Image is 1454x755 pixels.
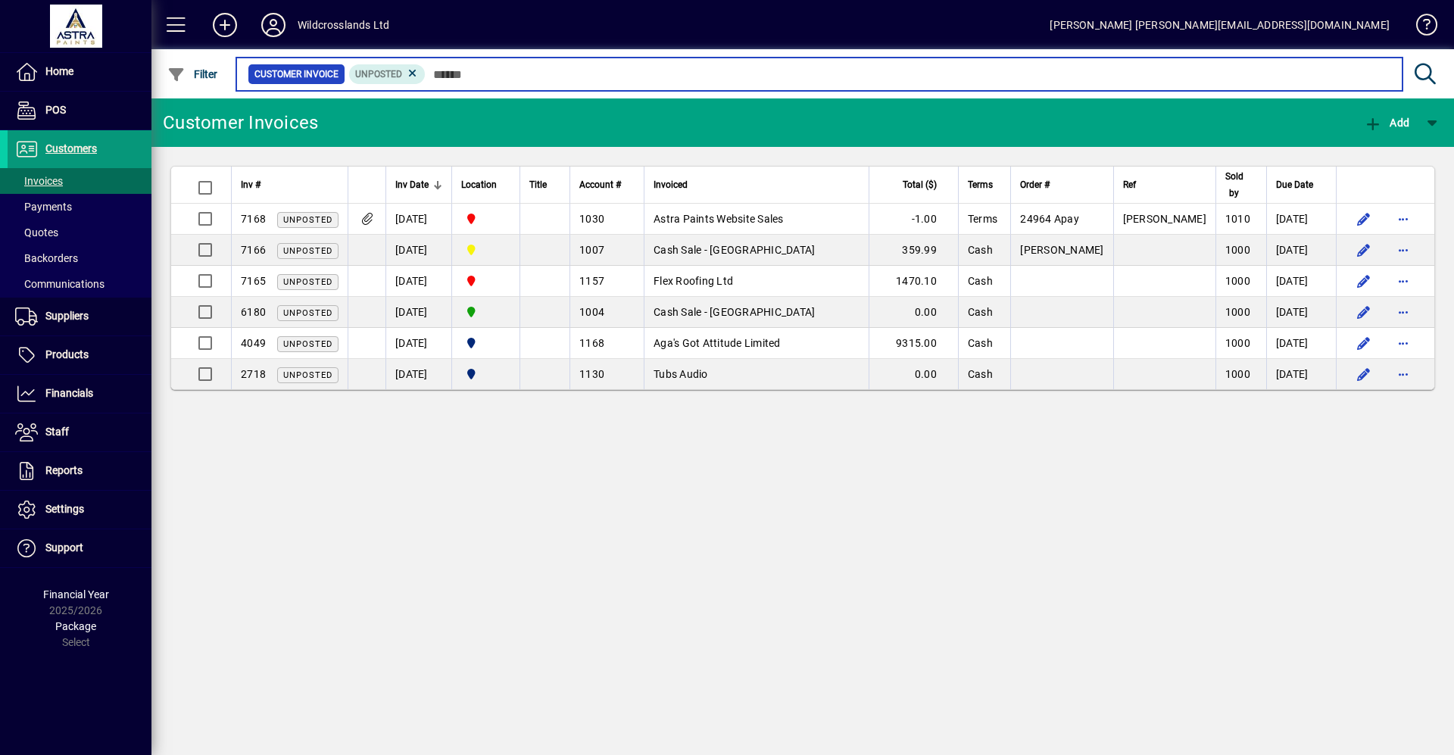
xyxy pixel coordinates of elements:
td: [DATE] [1266,297,1336,328]
div: Inv # [241,176,339,193]
span: Package [55,620,96,632]
div: Customer Invoices [163,111,318,135]
span: Panmure [461,366,510,382]
td: 359.99 [869,235,958,266]
button: Add [201,11,249,39]
td: 1470.10 [869,266,958,297]
span: 1130 [579,368,604,380]
td: [DATE] [1266,328,1336,359]
span: Backorders [15,252,78,264]
span: Communications [15,278,105,290]
span: Unposted [283,370,332,380]
span: Financial Year [43,588,109,601]
button: More options [1391,207,1415,231]
span: 1030 [579,213,604,225]
span: Home [45,65,73,77]
div: [PERSON_NAME] [PERSON_NAME][EMAIL_ADDRESS][DOMAIN_NAME] [1050,13,1390,37]
div: Invoiced [654,176,860,193]
span: Unposted [283,246,332,256]
span: Cash [968,306,993,318]
span: Cash [968,275,993,287]
span: Quotes [15,226,58,239]
span: Location [461,176,497,193]
button: Edit [1352,300,1376,324]
span: Inv # [241,176,261,193]
a: Knowledge Base [1405,3,1435,52]
button: More options [1391,300,1415,324]
button: Edit [1352,207,1376,231]
div: Due Date [1276,176,1327,193]
span: Products [45,348,89,360]
a: Settings [8,491,151,529]
span: Cash [968,244,993,256]
td: [DATE] [1266,359,1336,389]
span: 24964 Apay [1020,213,1079,225]
td: [DATE] [1266,266,1336,297]
span: Account # [579,176,621,193]
span: 1168 [579,337,604,349]
button: More options [1391,362,1415,386]
span: 1000 [1225,306,1250,318]
div: Wildcrosslands Ltd [298,13,389,37]
span: [PERSON_NAME] [1123,213,1206,225]
span: Astra Paints Website Sales [654,213,784,225]
span: Suppliers [45,310,89,322]
button: More options [1391,331,1415,355]
span: 6180 [241,306,266,318]
a: Backorders [8,245,151,271]
div: Inv Date [395,176,442,193]
span: 7168 [241,213,266,225]
a: Communications [8,271,151,297]
span: Ref [1123,176,1136,193]
div: Ref [1123,176,1206,193]
span: 1000 [1225,368,1250,380]
span: Unposted [283,308,332,318]
span: Payments [15,201,72,213]
div: Total ($) [878,176,950,193]
a: Quotes [8,220,151,245]
button: More options [1391,238,1415,262]
td: 0.00 [869,359,958,389]
a: Reports [8,452,151,490]
span: Unposted [283,339,332,349]
span: Cash [968,337,993,349]
td: -1.00 [869,204,958,235]
td: 9315.00 [869,328,958,359]
span: Due Date [1276,176,1313,193]
div: Title [529,176,560,193]
td: [DATE] [1266,204,1336,235]
span: 1000 [1225,275,1250,287]
span: Sold by [1225,168,1243,201]
mat-chip: Customer Invoice Status: Unposted [349,64,426,84]
span: 1157 [579,275,604,287]
a: Support [8,529,151,567]
span: Flex Roofing Ltd [654,275,733,287]
span: POS [45,104,66,116]
span: 7165 [241,275,266,287]
td: [DATE] [385,359,451,389]
span: Silverdale [461,242,510,258]
span: Add [1364,117,1409,129]
div: Sold by [1225,168,1257,201]
a: Financials [8,375,151,413]
a: Home [8,53,151,91]
span: Reports [45,464,83,476]
td: [DATE] [385,204,451,235]
span: Unposted [283,215,332,225]
span: Onehunga [461,211,510,227]
a: Invoices [8,168,151,194]
a: POS [8,92,151,129]
span: Customers [45,142,97,154]
span: Unposted [283,277,332,287]
td: 0.00 [869,297,958,328]
button: Filter [164,61,222,88]
span: Total ($) [903,176,937,193]
button: Edit [1352,269,1376,293]
div: Account # [579,176,635,193]
span: Unposted [355,69,402,80]
span: 1010 [1225,213,1250,225]
span: Tubs Audio [654,368,708,380]
span: Inv Date [395,176,429,193]
td: [DATE] [385,266,451,297]
span: Title [529,176,547,193]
